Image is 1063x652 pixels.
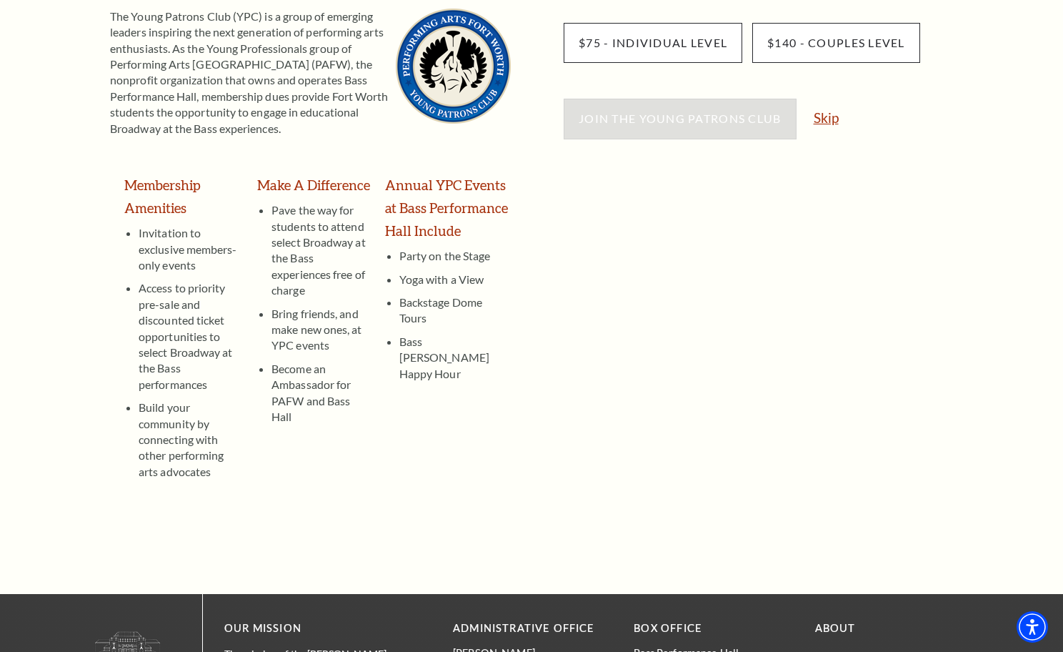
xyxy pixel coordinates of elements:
[814,111,839,124] a: Skip
[815,622,856,634] a: About
[110,9,511,137] p: The Young Patrons Club (YPC) is a group of emerging leaders inspiring the next generation of perf...
[453,620,612,638] p: Administrative Office
[399,327,511,382] li: Bass [PERSON_NAME] Happy Hour
[564,99,797,139] button: Join the Young Patrons Club
[396,9,511,124] img: The Young Patrons Club (YPC) is a group of emerging leaders inspiring the next generation of perf...
[139,392,243,480] li: Build your community by connecting with other performing arts advocates
[271,354,371,425] li: Become an Ambassador for PAFW and Bass Hall
[634,620,793,638] p: BOX OFFICE
[399,265,511,287] li: Yoga with a View
[399,248,511,264] li: Party on the Stage
[124,174,243,219] h3: Membership Amenities
[1017,611,1048,643] div: Accessibility Menu
[385,174,511,242] h3: Annual YPC Events at Bass Performance Hall Include
[399,287,511,327] li: Backstage Dome Tours
[564,23,742,63] input: Button
[579,112,782,125] span: Join the Young Patrons Club
[224,620,403,638] p: OUR MISSION
[752,23,920,63] input: Button
[139,273,243,392] li: Access to priority pre-sale and discounted ticket opportunities to select Broadway at the Bass pe...
[139,225,243,273] li: Invitation to exclusive members-only events
[257,174,371,197] h3: Make A Difference
[271,202,371,298] li: Pave the way for students to attend select Broadway at the Bass experiences free of charge
[271,299,371,354] li: Bring friends, and make new ones, at YPC events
